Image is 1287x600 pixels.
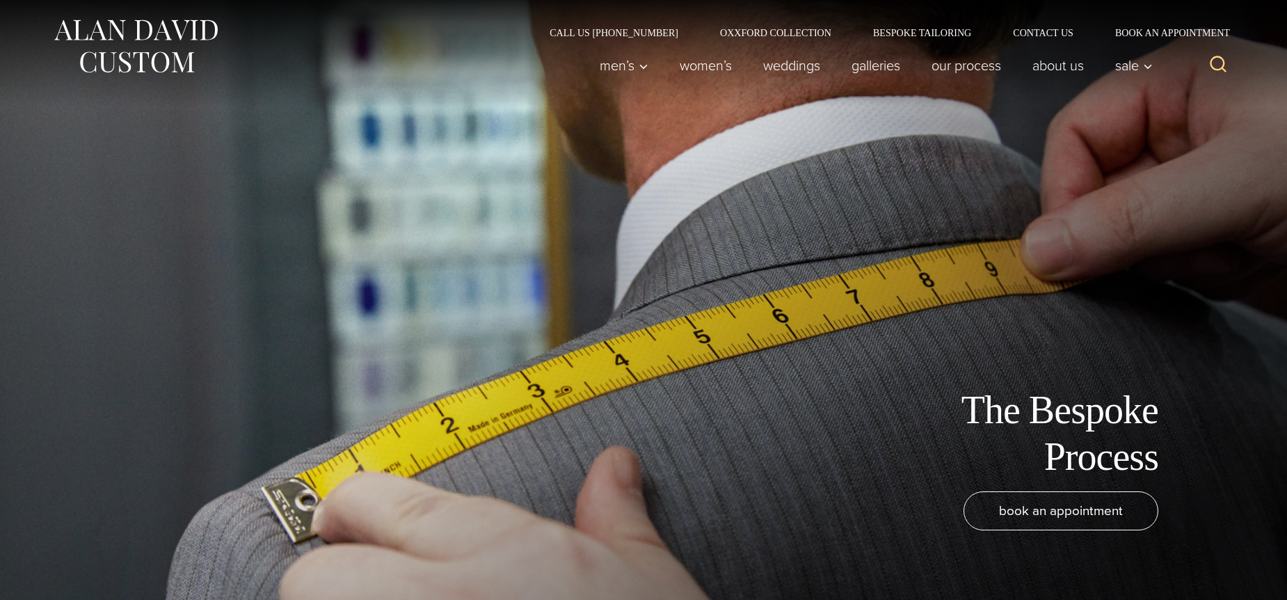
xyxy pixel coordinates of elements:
[836,52,916,79] a: Galleries
[748,52,836,79] a: weddings
[845,387,1158,480] h1: The Bespoke Process
[1201,49,1235,82] button: View Search Form
[664,52,748,79] a: Women’s
[52,15,219,77] img: Alan David Custom
[852,28,992,38] a: Bespoke Tailoring
[992,28,1094,38] a: Contact Us
[916,52,1017,79] a: Our Process
[964,491,1158,530] a: book an appointment
[1094,28,1235,38] a: Book an Appointment
[584,52,1160,79] nav: Primary Navigation
[1115,58,1153,72] span: Sale
[699,28,852,38] a: Oxxford Collection
[529,28,1235,38] nav: Secondary Navigation
[1017,52,1100,79] a: About Us
[600,58,648,72] span: Men’s
[999,500,1123,521] span: book an appointment
[529,28,699,38] a: Call Us [PHONE_NUMBER]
